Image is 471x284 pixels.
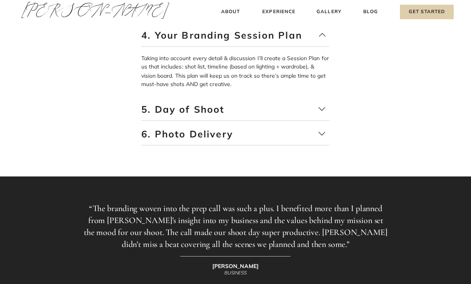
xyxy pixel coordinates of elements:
a: About [219,8,242,16]
p: 4. Your Branding Session Plan [141,29,330,47]
a: Gallery [316,8,342,16]
i: BUSINESS [224,270,247,276]
p: 6. Photo Delivery [141,127,330,145]
a: Get Started [400,5,454,19]
h3: [PERSON_NAME] [208,263,263,270]
p: Taking into account every detail & discussion I’ll create a Session Plan for us that includes: sh... [141,54,330,88]
a: Blog [362,8,380,16]
p: 3. Planning Call & Inspo Swap [141,4,330,22]
a: Experience [261,8,297,16]
h2: “The branding woven into the prep call was such a plus. I benefited more than I planned from [PER... [83,202,388,249]
p: 5. Day of Shoot [141,103,330,121]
